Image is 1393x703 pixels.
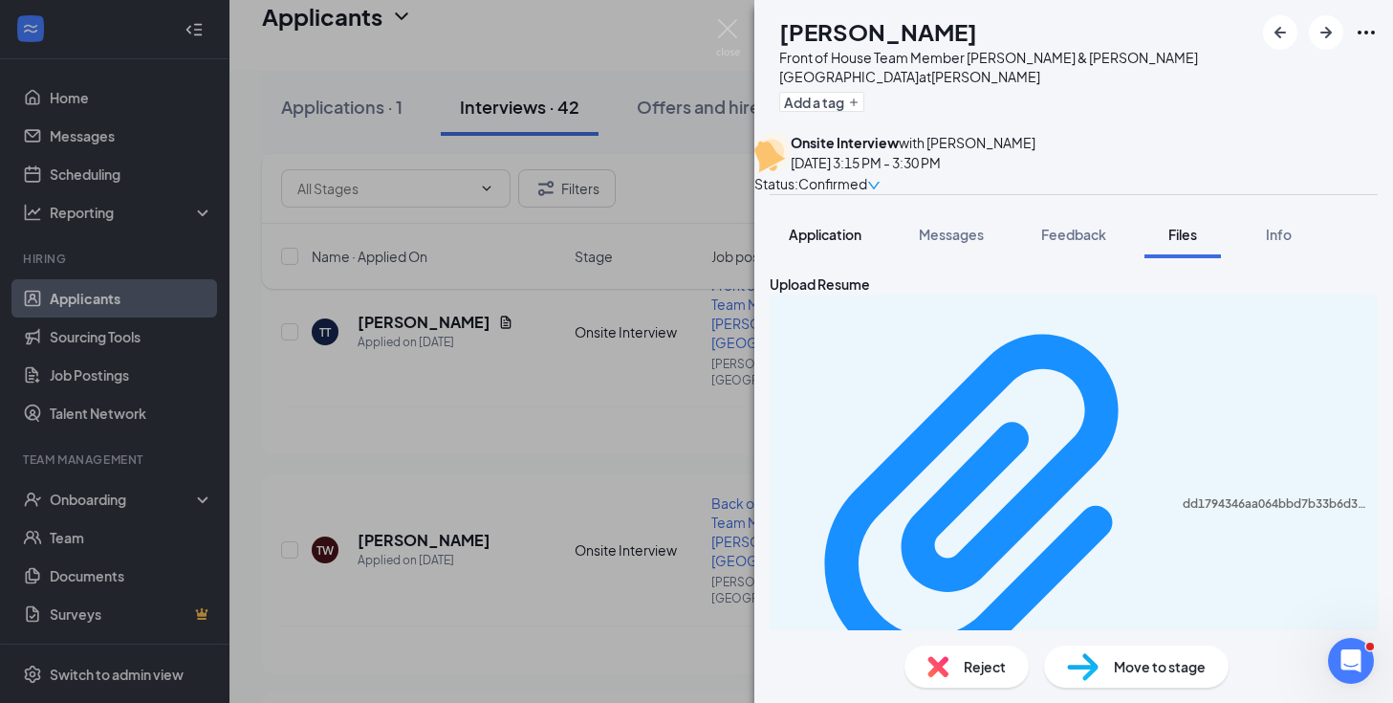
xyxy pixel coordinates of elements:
svg: Plus [848,97,860,108]
iframe: Intercom live chat [1328,638,1374,684]
svg: ArrowRight [1315,21,1338,44]
span: Files [1168,226,1197,243]
div: Upload Resume [770,274,1378,295]
div: [DATE] 3:15 PM - 3:30 PM [791,152,1035,173]
button: ArrowLeftNew [1263,15,1297,50]
span: Messages [919,226,984,243]
span: down [867,179,881,192]
span: Feedback [1041,226,1106,243]
span: Application [789,226,861,243]
button: PlusAdd a tag [779,92,864,112]
b: Onsite Interview [791,134,899,151]
div: Front of House Team Member [PERSON_NAME] & [PERSON_NAME][GEOGRAPHIC_DATA] at [PERSON_NAME] [779,48,1253,86]
span: Reject [964,656,1006,677]
span: Move to stage [1114,656,1206,677]
span: Confirmed [798,173,867,194]
svg: ArrowLeftNew [1269,21,1292,44]
button: ArrowRight [1309,15,1343,50]
div: dd1794346aa064bbd7b33b6d3a617895.pdf [1183,496,1366,512]
div: Status : [754,173,798,194]
h1: [PERSON_NAME] [779,15,977,48]
svg: Ellipses [1355,21,1378,44]
div: with [PERSON_NAME] [791,133,1035,152]
span: Info [1266,226,1292,243]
